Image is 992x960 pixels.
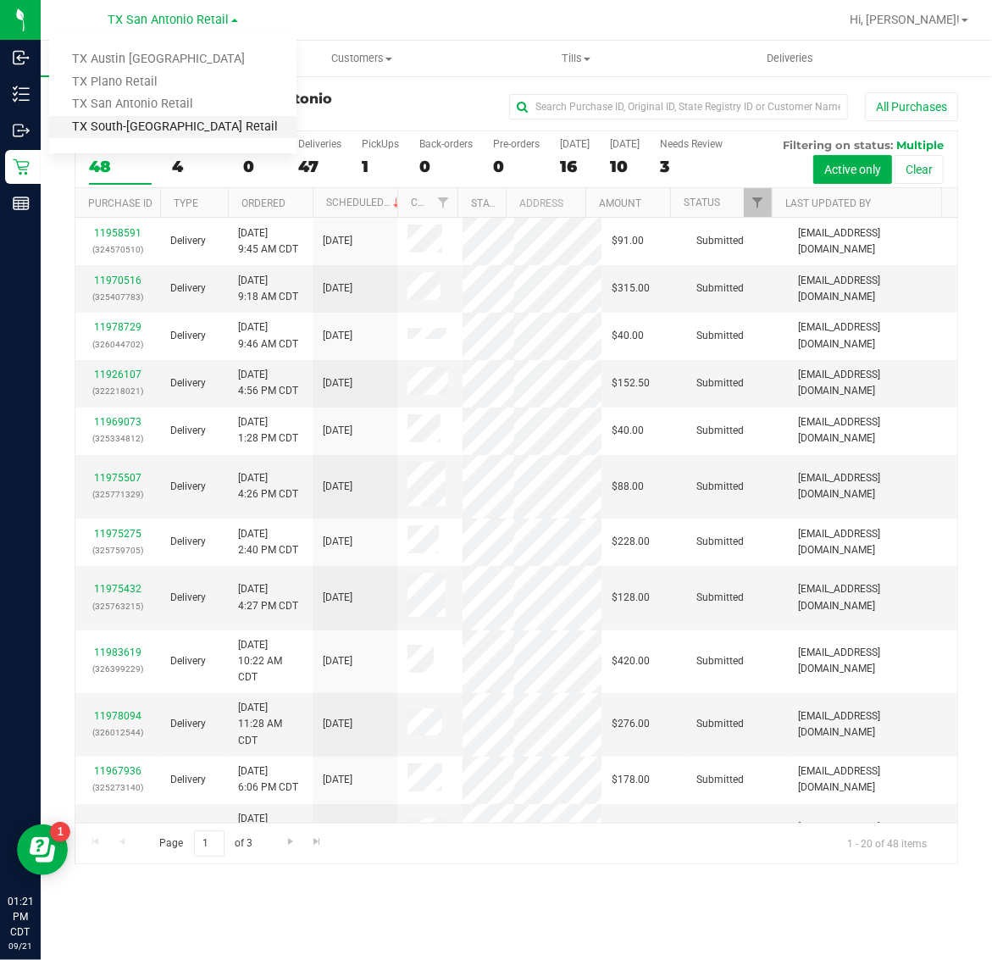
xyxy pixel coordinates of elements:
[86,780,150,796] p: (325273140)
[696,423,744,439] span: Submitted
[238,225,298,258] span: [DATE] 9:45 AM CDT
[744,51,836,66] span: Deliveries
[468,41,683,76] a: Tills
[86,241,150,258] p: (324570510)
[683,41,897,76] a: Deliveries
[612,590,650,606] span: $128.00
[86,724,150,741] p: (326012544)
[94,765,141,777] a: 11967936
[323,772,352,788] span: [DATE]
[696,328,744,344] span: Submitted
[696,716,744,732] span: Submitted
[610,138,640,150] div: [DATE]
[170,479,206,495] span: Delivery
[94,369,141,380] a: 11926107
[696,534,744,550] span: Submitted
[238,581,298,613] span: [DATE] 4:27 PM CDT
[243,157,278,176] div: 0
[612,423,644,439] span: $40.00
[13,122,30,139] inline-svg: Outbound
[49,71,296,94] a: TX Plano Retail
[238,763,298,796] span: [DATE] 6:06 PM CDT
[411,197,463,208] a: Customer
[94,710,141,722] a: 11978094
[88,197,152,209] a: Purchase ID
[798,581,947,613] span: [EMAIL_ADDRESS][DOMAIN_NAME]
[612,716,650,732] span: $276.00
[86,542,150,558] p: (325759705)
[660,138,723,150] div: Needs Review
[469,51,682,66] span: Tills
[86,383,150,399] p: (322218021)
[194,830,224,857] input: 1
[13,86,30,103] inline-svg: Inventory
[94,646,141,658] a: 11983619
[798,526,947,558] span: [EMAIL_ADDRESS][DOMAIN_NAME]
[560,138,590,150] div: [DATE]
[798,763,947,796] span: [EMAIL_ADDRESS][DOMAIN_NAME]
[493,157,540,176] div: 0
[170,653,206,669] span: Delivery
[509,94,848,119] input: Search Purchase ID, Original ID, State Registry ID or Customer Name...
[174,197,198,209] a: Type
[94,583,141,595] a: 11975432
[798,225,947,258] span: [EMAIL_ADDRESS][DOMAIN_NAME]
[798,273,947,305] span: [EMAIL_ADDRESS][DOMAIN_NAME]
[612,772,650,788] span: $178.00
[493,138,540,150] div: Pre-orders
[86,430,150,447] p: (325334812)
[238,367,298,399] span: [DATE] 4:56 PM CDT
[298,157,341,176] div: 47
[612,653,650,669] span: $420.00
[660,157,723,176] div: 3
[238,637,302,686] span: [DATE] 10:22 AM CDT
[850,13,960,26] span: Hi, [PERSON_NAME]!
[323,534,352,550] span: [DATE]
[238,526,298,558] span: [DATE] 2:40 PM CDT
[696,280,744,297] span: Submitted
[323,716,352,732] span: [DATE]
[798,708,947,741] span: [EMAIL_ADDRESS][DOMAIN_NAME]
[94,472,141,484] a: 11975507
[323,423,352,439] span: [DATE]
[86,289,150,305] p: (325407783)
[895,155,944,184] button: Clear
[896,138,944,152] span: Multiple
[170,772,206,788] span: Delivery
[170,423,206,439] span: Delivery
[612,534,650,550] span: $228.00
[696,590,744,606] span: Submitted
[89,157,152,176] div: 48
[238,700,302,749] span: [DATE] 11:28 AM CDT
[238,811,302,860] span: [DATE] 12:37 PM CDT
[170,233,206,249] span: Delivery
[298,138,341,150] div: Deliveries
[362,138,399,150] div: PickUps
[94,821,141,833] a: 11962314
[94,275,141,286] a: 11970516
[170,534,206,550] span: Delivery
[785,197,871,209] a: Last Updated By
[94,321,141,333] a: 11978729
[610,157,640,176] div: 10
[323,375,352,391] span: [DATE]
[798,319,947,352] span: [EMAIL_ADDRESS][DOMAIN_NAME]
[323,653,352,669] span: [DATE]
[326,197,403,208] a: Scheduled
[13,49,30,66] inline-svg: Inbound
[471,197,560,209] a: State Registry ID
[94,416,141,428] a: 11969073
[323,328,352,344] span: [DATE]
[13,158,30,175] inline-svg: Retail
[744,188,772,217] a: Filter
[145,830,267,857] span: Page of 3
[8,894,33,940] p: 01:21 PM CDT
[49,116,296,139] a: TX South-[GEOGRAPHIC_DATA] Retail
[238,273,298,305] span: [DATE] 9:18 AM CDT
[612,328,644,344] span: $40.00
[506,188,585,218] th: Address
[696,479,744,495] span: Submitted
[612,280,650,297] span: $315.00
[798,645,947,677] span: [EMAIL_ADDRESS][DOMAIN_NAME]
[305,830,330,853] a: Go to the last page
